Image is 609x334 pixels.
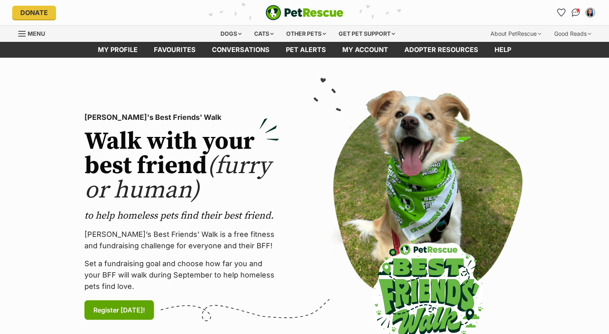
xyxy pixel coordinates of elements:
[396,42,486,58] a: Adopter resources
[248,26,279,42] div: Cats
[278,42,334,58] a: Pet alerts
[12,6,56,20] a: Donate
[84,130,279,203] h2: Walk with your best friend
[84,258,279,292] p: Set a fundraising goal and choose how far you and your BFF will walk during September to help hom...
[84,112,279,123] p: [PERSON_NAME]'s Best Friends' Walk
[90,42,146,58] a: My profile
[84,151,271,206] span: (furry or human)
[18,26,51,40] a: Menu
[84,209,279,222] p: to help homeless pets find their best friend.
[93,305,145,315] span: Register [DATE]!
[266,5,343,20] img: logo-e224e6f780fb5917bec1dbf3a21bbac754714ae5b6737aabdf751b685950b380.svg
[549,26,597,42] div: Good Reads
[333,26,401,42] div: Get pet support
[281,26,332,42] div: Other pets
[204,42,278,58] a: conversations
[569,6,582,19] a: Conversations
[334,42,396,58] a: My account
[146,42,204,58] a: Favourites
[485,26,547,42] div: About PetRescue
[215,26,247,42] div: Dogs
[586,9,594,17] img: SY Ho profile pic
[84,300,154,320] a: Register [DATE]!
[28,30,45,37] span: Menu
[84,229,279,252] p: [PERSON_NAME]’s Best Friends' Walk is a free fitness and fundraising challenge for everyone and t...
[584,6,597,19] button: My account
[555,6,597,19] ul: Account quick links
[572,9,580,17] img: chat-41dd97257d64d25036548639549fe6c8038ab92f7586957e7f3b1b290dea8141.svg
[486,42,519,58] a: Help
[266,5,343,20] a: PetRescue
[555,6,568,19] a: Favourites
